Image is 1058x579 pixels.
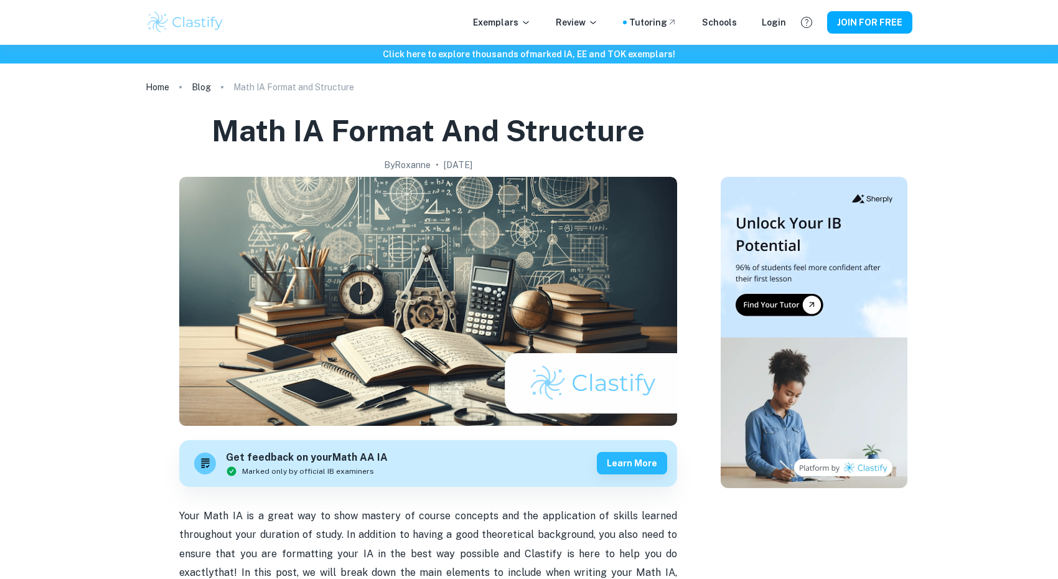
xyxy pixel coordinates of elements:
[192,78,211,96] a: Blog
[473,16,531,29] p: Exemplars
[2,47,1056,61] h6: Click here to explore thousands of marked IA, EE and TOK exemplars !
[226,450,388,466] h6: Get feedback on your Math AA IA
[146,10,225,35] img: Clastify logo
[436,158,439,172] p: •
[233,80,354,94] p: Math IA Format and Structure
[796,12,817,33] button: Help and Feedback
[179,440,677,487] a: Get feedback on yourMath AA IAMarked only by official IB examinersLearn more
[146,78,169,96] a: Home
[597,452,667,474] button: Learn more
[556,16,598,29] p: Review
[629,16,677,29] a: Tutoring
[721,177,907,488] img: Thumbnail
[444,158,472,172] h2: [DATE]
[242,466,374,477] span: Marked only by official IB examiners
[384,158,431,172] h2: By Roxanne
[827,11,912,34] button: JOIN FOR FREE
[762,16,786,29] a: Login
[212,111,645,151] h1: Math IA Format and Structure
[702,16,737,29] a: Schools
[179,177,677,426] img: Math IA Format and Structure cover image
